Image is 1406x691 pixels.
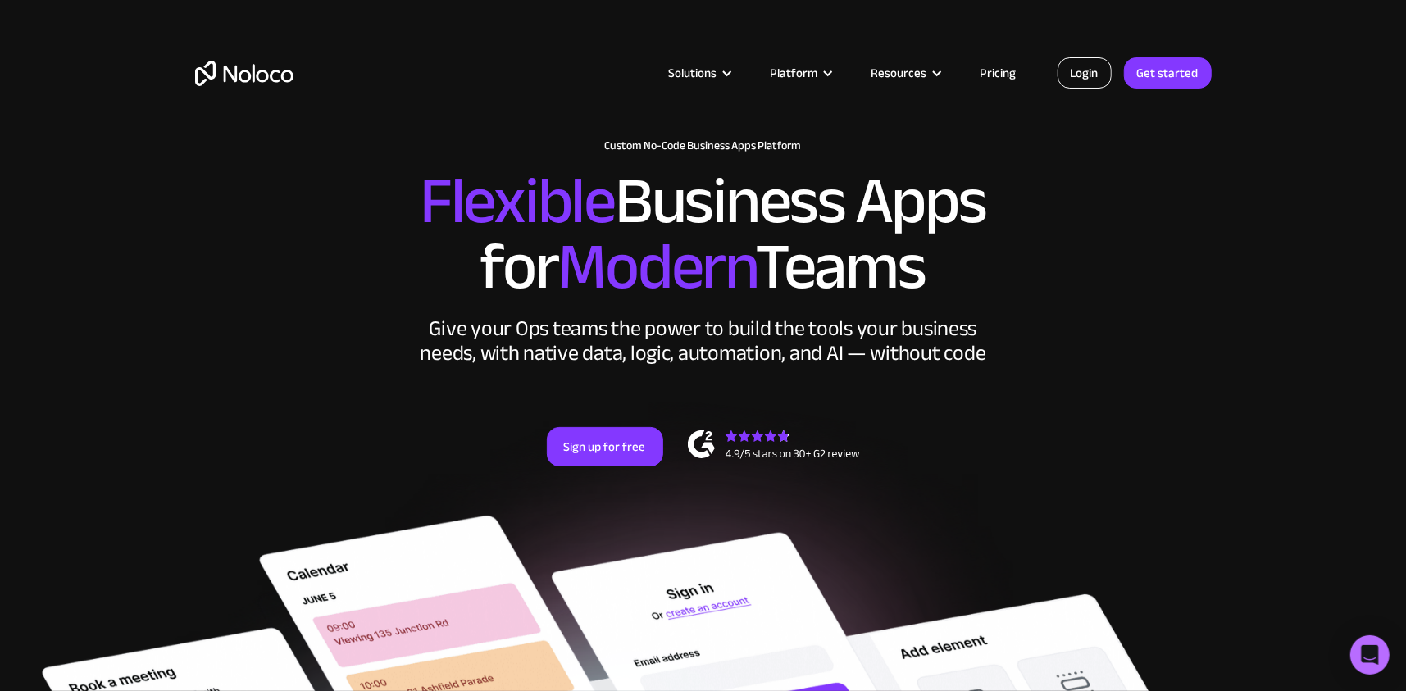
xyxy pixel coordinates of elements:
h2: Business Apps for Teams [195,169,1212,300]
a: Login [1058,57,1112,89]
a: Pricing [960,62,1037,84]
span: Modern [557,206,755,328]
div: Solutions [648,62,750,84]
div: Resources [851,62,960,84]
div: Platform [750,62,851,84]
div: Platform [771,62,818,84]
a: Sign up for free [547,427,663,466]
a: home [195,61,293,86]
div: Resources [871,62,927,84]
div: Solutions [669,62,717,84]
div: Open Intercom Messenger [1350,635,1390,675]
a: Get started [1124,57,1212,89]
div: Give your Ops teams the power to build the tools your business needs, with native data, logic, au... [416,316,990,366]
span: Flexible [420,140,615,262]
